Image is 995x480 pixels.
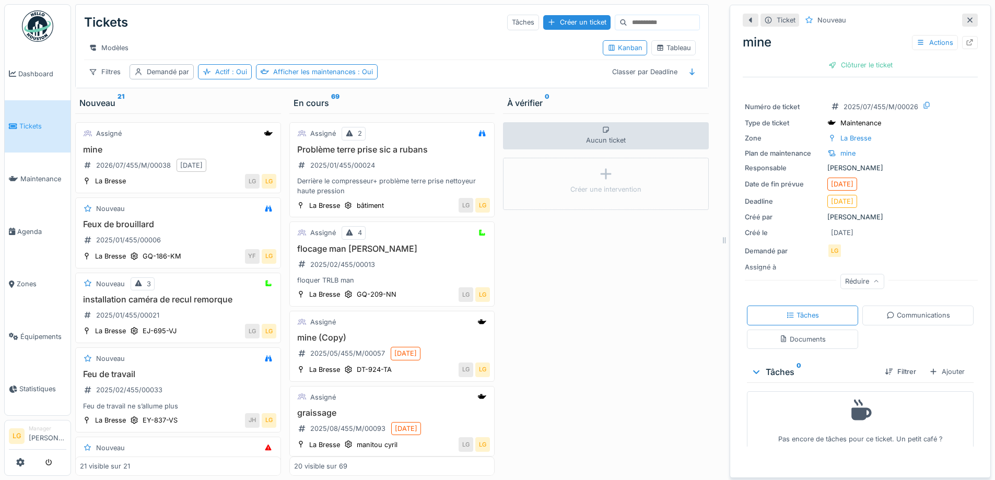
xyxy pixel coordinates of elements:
[80,145,276,155] h3: mine
[294,408,490,418] h3: graissage
[912,35,958,50] div: Actions
[827,243,842,258] div: LG
[96,354,125,364] div: Nouveau
[95,326,126,336] div: La Bresse
[357,440,397,450] div: manitou cyril
[84,64,125,79] div: Filtres
[294,176,490,196] div: Derrière le compresseur+ problème terre prise nettoyeur haute pression
[5,100,71,153] a: Tickets
[147,279,151,289] div: 3
[745,102,823,112] div: Numéro de ticket
[745,148,823,158] div: Plan de maintenance
[84,40,133,55] div: Modèles
[96,385,162,395] div: 2025/02/455/00033
[310,392,336,402] div: Assigné
[475,437,490,452] div: LG
[294,244,490,254] h3: flocage man [PERSON_NAME]
[96,235,161,245] div: 2025/01/455/00006
[831,228,853,238] div: [DATE]
[745,133,823,143] div: Zone
[331,97,340,109] sup: 69
[180,160,203,170] div: [DATE]
[96,310,159,320] div: 2025/01/455/00021
[17,227,66,237] span: Agenda
[745,179,823,189] div: Date de fin prévue
[262,249,276,264] div: LG
[745,118,823,128] div: Type de ticket
[143,415,178,425] div: EY-837-VS
[840,118,881,128] div: Maintenance
[80,295,276,305] h3: installation caméra de recul remorque
[80,461,130,471] div: 21 visible sur 21
[310,228,336,238] div: Assigné
[230,68,247,76] span: : Oui
[357,201,384,210] div: bâtiment
[475,287,490,302] div: LG
[797,366,801,378] sup: 0
[96,204,125,214] div: Nouveau
[9,428,25,444] li: LG
[786,310,819,320] div: Tâches
[310,260,375,270] div: 2025/02/455/00013
[5,48,71,100] a: Dashboard
[475,198,490,213] div: LG
[310,160,375,170] div: 2025/01/455/00024
[358,128,362,138] div: 2
[5,205,71,258] a: Agenda
[507,15,539,30] div: Tâches
[817,15,846,25] div: Nouveau
[754,396,967,444] div: Pas encore de tâches pour ce ticket. Un petit café ?
[459,287,473,302] div: LG
[96,160,171,170] div: 2026/07/455/M/00038
[779,334,826,344] div: Documents
[358,228,362,238] div: 4
[5,310,71,363] a: Équipements
[95,176,126,186] div: La Bresse
[245,174,260,189] div: LG
[245,324,260,338] div: LG
[656,43,691,53] div: Tableau
[309,201,340,210] div: La Bresse
[95,415,126,425] div: La Bresse
[245,413,260,428] div: JH
[18,69,66,79] span: Dashboard
[570,184,641,194] div: Créer une intervention
[96,443,125,453] div: Nouveau
[96,279,125,289] div: Nouveau
[29,425,66,432] div: Manager
[840,274,884,289] div: Réduire
[294,145,490,155] h3: Problème terre prise sic a rubans
[309,440,340,450] div: La Bresse
[745,246,823,256] div: Demandé par
[20,174,66,184] span: Maintenance
[19,384,66,394] span: Statistiques
[545,97,549,109] sup: 0
[751,366,876,378] div: Tâches
[745,212,823,222] div: Créé par
[80,401,276,411] div: Feu de travail ne s’allume plus
[840,133,871,143] div: La Bresse
[310,128,336,138] div: Assigné
[395,424,417,434] div: [DATE]
[143,326,177,336] div: EJ-695-VJ
[118,97,124,109] sup: 21
[357,289,396,299] div: GQ-209-NN
[310,317,336,327] div: Assigné
[9,425,66,450] a: LG Manager[PERSON_NAME]
[745,228,823,238] div: Créé le
[22,10,53,42] img: Badge_color-CXgf-gQk.svg
[309,365,340,374] div: La Bresse
[294,275,490,285] div: floquer TRLB man
[310,424,385,434] div: 2025/08/455/M/00093
[5,257,71,310] a: Zones
[294,461,347,471] div: 20 visible sur 69
[310,348,385,358] div: 2025/05/455/M/00057
[831,179,853,189] div: [DATE]
[5,153,71,205] a: Maintenance
[924,364,969,379] div: Ajouter
[245,249,260,264] div: YF
[262,413,276,428] div: LG
[394,348,417,358] div: [DATE]
[840,148,856,158] div: mine
[459,362,473,377] div: LG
